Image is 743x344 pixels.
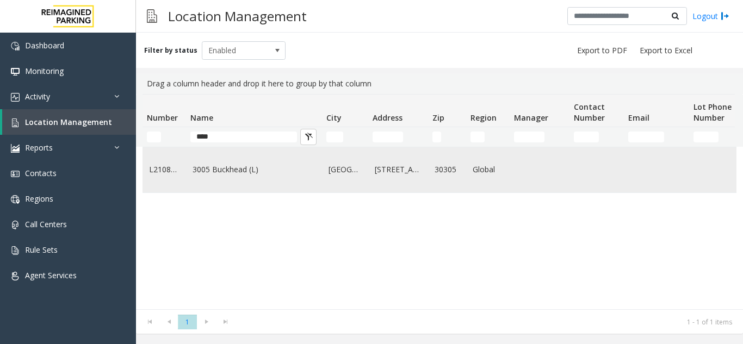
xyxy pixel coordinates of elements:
[624,127,689,147] td: Email Filter
[11,272,20,280] img: 'icon'
[11,118,20,127] img: 'icon'
[694,102,732,123] span: Lot Phone Number
[11,170,20,178] img: 'icon'
[147,112,178,123] span: Number
[373,112,403,123] span: Address
[136,94,743,309] div: Data table
[694,132,719,142] input: Lot Phone Number Filter
[368,127,428,147] td: Address Filter
[193,164,315,176] a: 3005 Buckhead (L)
[11,42,20,51] img: 'icon'
[640,45,692,56] span: Export to Excel
[202,42,269,59] span: Enabled
[11,93,20,102] img: 'icon'
[473,164,503,176] a: Global
[628,132,664,142] input: Email Filter
[514,112,548,123] span: Manager
[375,164,422,176] a: [STREET_ADDRESS]
[11,67,20,76] img: 'icon'
[428,127,466,147] td: Zip Filter
[147,3,157,29] img: pageIcon
[25,91,50,102] span: Activity
[11,195,20,204] img: 'icon'
[692,10,729,22] a: Logout
[149,164,179,176] a: L21082601
[25,245,58,255] span: Rule Sets
[25,168,57,178] span: Contacts
[470,112,497,123] span: Region
[25,117,112,127] span: Location Management
[25,270,77,280] span: Agent Services
[190,112,213,123] span: Name
[11,246,20,255] img: 'icon'
[510,127,569,147] td: Manager Filter
[322,127,368,147] td: City Filter
[144,46,197,55] label: Filter by status
[25,142,53,153] span: Reports
[25,66,64,76] span: Monitoring
[242,317,732,327] kendo-pager-info: 1 - 1 of 1 items
[326,112,342,123] span: City
[569,127,624,147] td: Contact Number Filter
[373,132,403,142] input: Address Filter
[25,219,67,229] span: Call Centers
[514,132,544,142] input: Manager Filter
[635,43,697,58] button: Export to Excel
[2,109,136,135] a: Location Management
[470,132,485,142] input: Region Filter
[573,43,631,58] button: Export to PDF
[186,127,322,147] td: Name Filter
[143,73,736,94] div: Drag a column header and drop it here to group by that column
[25,193,53,204] span: Regions
[466,127,510,147] td: Region Filter
[143,127,186,147] td: Number Filter
[11,221,20,229] img: 'icon'
[432,132,441,142] input: Zip Filter
[326,132,343,142] input: City Filter
[300,129,317,145] button: Clear
[574,132,599,142] input: Contact Number Filter
[574,102,605,123] span: Contact Number
[432,112,444,123] span: Zip
[721,10,729,22] img: logout
[178,315,197,329] span: Page 1
[163,3,312,29] h3: Location Management
[435,164,460,176] a: 30305
[329,164,362,176] a: [GEOGRAPHIC_DATA]
[577,45,627,56] span: Export to PDF
[628,112,649,123] span: Email
[25,40,64,51] span: Dashboard
[147,132,161,142] input: Number Filter
[11,144,20,153] img: 'icon'
[190,132,297,142] input: Name Filter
